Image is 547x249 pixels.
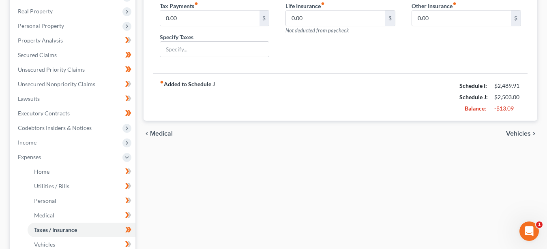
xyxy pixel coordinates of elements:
[34,197,56,204] span: Personal
[28,179,135,194] a: Utilities / Bills
[194,2,198,6] i: fiber_manual_record
[18,51,57,58] span: Secured Claims
[494,82,521,90] div: $2,489.91
[18,110,70,117] span: Executory Contracts
[494,93,521,101] div: $2,503.00
[18,81,95,87] span: Unsecured Nonpriority Claims
[28,194,135,208] a: Personal
[160,80,215,114] strong: Added to Schedule J
[34,183,69,189] span: Utilities / Bills
[160,42,269,57] input: Specify...
[11,48,135,62] a: Secured Claims
[18,139,36,146] span: Income
[412,11,511,26] input: --
[459,94,488,100] strong: Schedule J:
[11,92,135,106] a: Lawsuits
[11,106,135,121] a: Executory Contracts
[511,11,521,26] div: $
[412,2,457,10] label: Other Insurance
[531,130,537,137] i: chevron_right
[144,130,173,137] button: chevron_left Medical
[453,2,457,6] i: fiber_manual_record
[160,2,198,10] label: Tax Payments
[11,33,135,48] a: Property Analysis
[285,2,325,10] label: Life Insurance
[260,11,269,26] div: $
[28,164,135,179] a: Home
[28,208,135,223] a: Medical
[18,8,53,15] span: Real Property
[18,95,40,102] span: Lawsuits
[18,22,64,29] span: Personal Property
[519,221,539,241] iframe: Intercom live chat
[506,130,531,137] span: Vehicles
[18,37,63,44] span: Property Analysis
[160,11,259,26] input: --
[144,130,150,137] i: chevron_left
[160,33,193,41] label: Specify Taxes
[494,104,521,113] div: -$13.09
[321,2,325,6] i: fiber_manual_record
[11,62,135,77] a: Unsecured Priority Claims
[459,82,487,89] strong: Schedule I:
[34,168,49,175] span: Home
[536,221,543,228] span: 1
[286,11,385,26] input: --
[160,80,164,84] i: fiber_manual_record
[385,11,395,26] div: $
[506,130,537,137] button: Vehicles chevron_right
[28,223,135,237] a: Taxes / Insurance
[150,130,173,137] span: Medical
[34,226,77,233] span: Taxes / Insurance
[34,212,54,219] span: Medical
[465,105,486,112] strong: Balance:
[18,124,92,131] span: Codebtors Insiders & Notices
[18,66,85,73] span: Unsecured Priority Claims
[18,153,41,160] span: Expenses
[285,27,349,34] span: Not deducted from paycheck
[34,241,55,248] span: Vehicles
[11,77,135,92] a: Unsecured Nonpriority Claims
